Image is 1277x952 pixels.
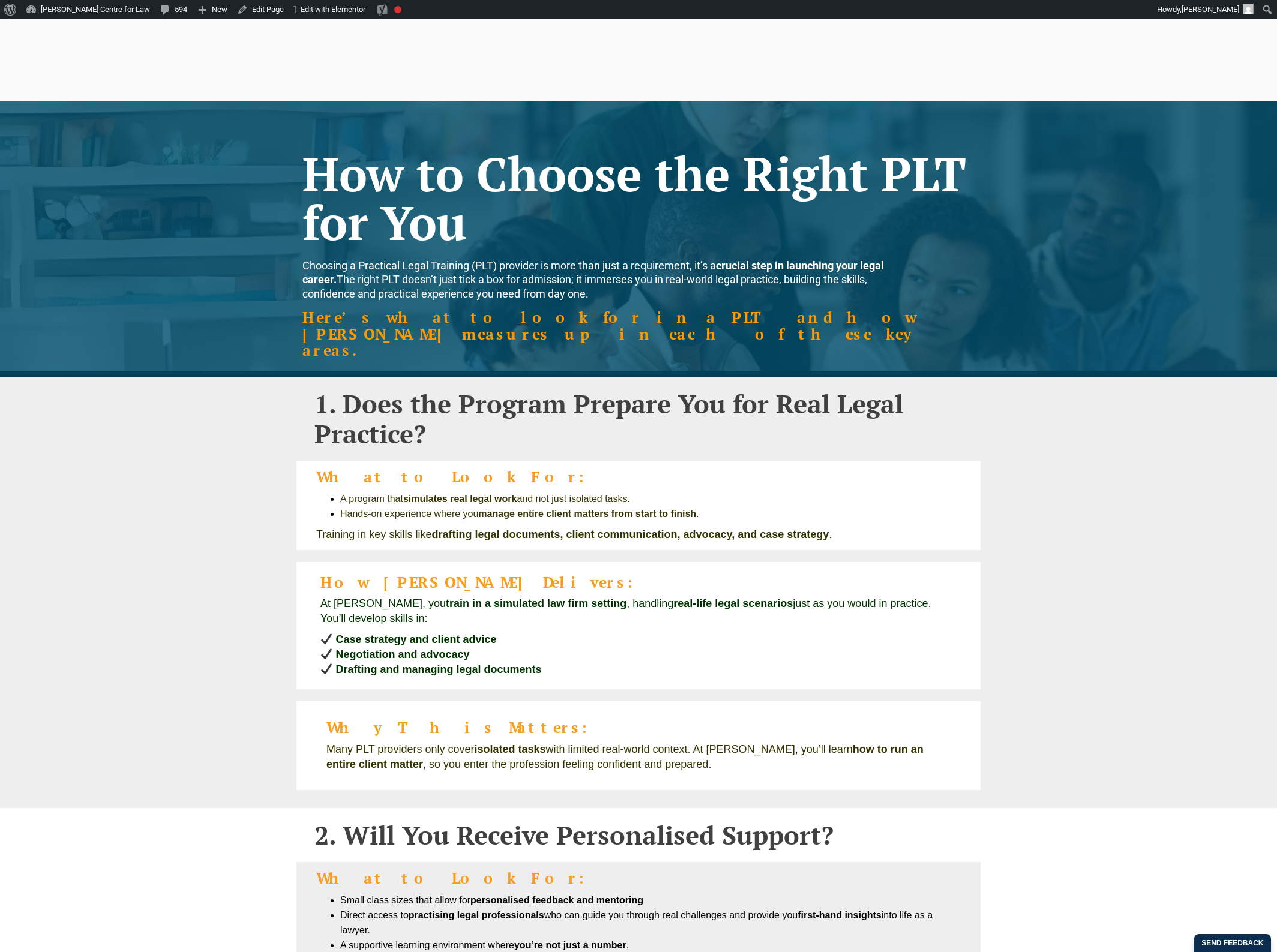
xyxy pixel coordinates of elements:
[316,467,603,486] b: What to Look For:
[798,910,882,920] b: first-hand insights
[514,940,626,950] b: you’re not just a number
[431,528,829,540] b: drafting legal documents, client communication, advocacy, and case strategy
[340,910,933,935] span: into life as a lawyer.
[320,597,446,609] span: At [PERSON_NAME], you
[470,895,643,905] b: personalised feedback and mentoring
[301,5,365,14] span: Edit with Elementor
[1182,5,1239,14] span: [PERSON_NAME]
[336,648,470,660] b: Negotiation and advocacy
[336,633,497,645] b: Case strategy and client advice
[320,572,652,592] span: How [PERSON_NAME] Delivers:
[314,820,963,850] h2: 2. Will You Receive Personalised Support?
[326,743,474,755] span: Many PLT providers only cover
[302,307,916,360] strong: Here’s what to look for in a PLT and how [PERSON_NAME] measures up in each of these key areas.
[326,717,606,737] b: Why This Matters:
[403,494,517,504] b: simulates real legal work
[673,597,793,609] b: real-life legal scenarios
[321,633,332,644] img: ✔
[546,743,853,755] span: with limited real-world context. At [PERSON_NAME], you’ll learn
[340,910,409,920] span: Direct access to
[316,528,832,540] span: Training in key skills like .
[321,663,332,674] img: ✔
[423,758,711,770] span: , so you enter the profession feeling confident and prepared.
[302,259,884,300] span: The right PLT doesn’t just tick a box for admission; it immerses you in real-world legal practice...
[340,509,478,519] span: Hands-on experience where you
[326,743,924,770] b: how to run an entire client matter
[316,868,603,888] b: What to Look For:
[314,389,963,449] h2: 1. Does the Program Prepare You for Real Legal Practice?
[321,648,332,659] img: ✔
[394,6,401,13] div: Focus keyphrase not set
[478,509,696,519] b: manage entire client matters from start to finish
[446,597,626,609] b: train in a simulated law firm setting
[302,149,975,247] h1: How to Choose the Right PLT for You
[517,494,630,504] span: and not just isolated tasks.
[336,663,542,675] b: Drafting and managing legal documents
[474,743,545,755] b: isolated tasks
[409,910,544,920] b: practising legal professionals
[302,259,716,272] span: Choosing a Practical Legal Training (PLT) provider is more than just a requirement, it’s a
[302,259,884,286] b: crucial step in launching your legal career.
[544,910,798,920] span: who can guide you through real challenges and provide you
[340,895,470,905] span: Small class sizes that allow for
[340,494,403,504] span: A program that
[696,509,699,519] span: .
[626,597,673,609] span: , handling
